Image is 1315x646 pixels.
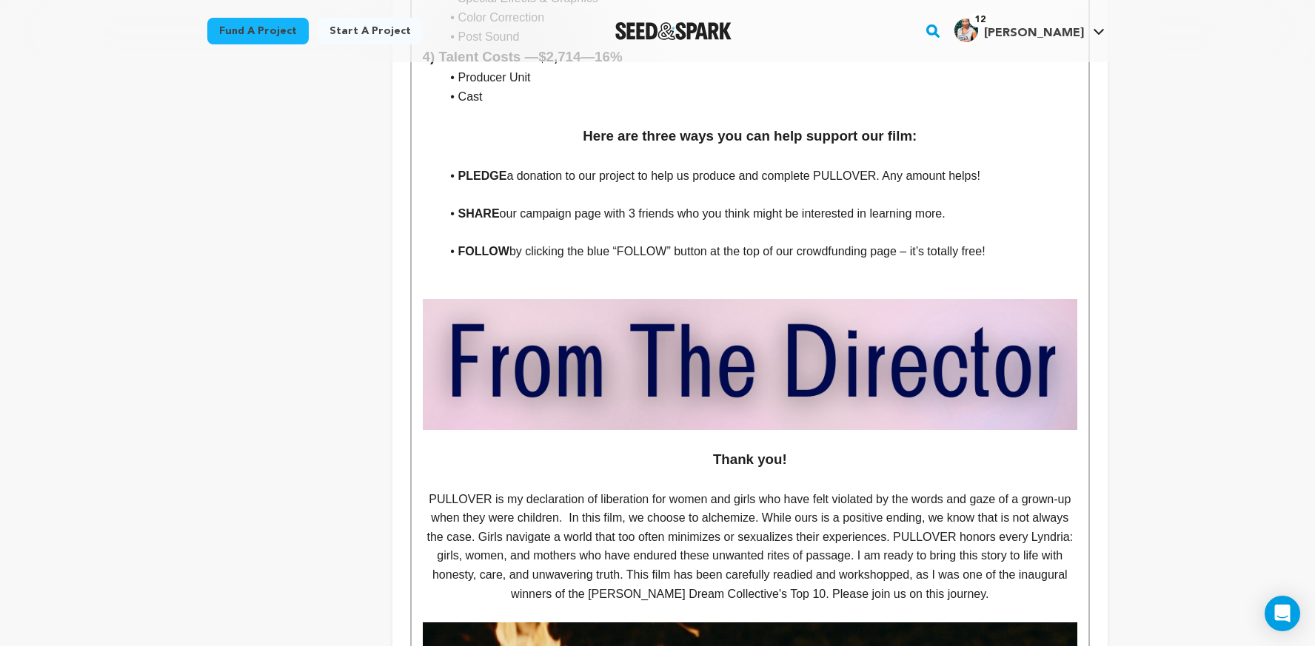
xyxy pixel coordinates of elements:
li: by clicking the blue “FOLLOW” button at the top of our crowdfunding page – it’s totally free! [441,242,1077,261]
a: Nicole C.'s Profile [951,16,1108,42]
li: Producer Unit [441,68,1077,87]
strong: FOLLOW [458,245,509,258]
a: Start a project [318,18,423,44]
img: 1757535142-Pullover%20TPS%20Directors%20Pitch%20(15%20x%206%20in)%20(1).jpg [423,299,1077,430]
img: Seed&Spark Logo Dark Mode [615,22,732,40]
strong: SHARE [458,207,500,220]
img: B983587A-0630-4C87-8BFE-D50ADAEC56AF.jpeg [954,18,978,42]
a: Fund a project [207,18,309,44]
strong: PLEDGE [458,169,507,182]
li: our campaign page with 3 friends who you think might be interested in learning more. [441,204,1077,223]
strong: Here are three ways you can help support our film: [583,128,917,144]
p: PULLOVER is my declaration of liberation for women and girls who have felt violated by the words ... [423,490,1077,604]
span: [PERSON_NAME] [984,27,1084,39]
span: 12 [969,13,991,27]
li: a donation to our project to help us produce and complete PULLOVER. Any amount helps! [441,166,1077,186]
a: Seed&Spark Homepage [615,22,732,40]
li: Cast [441,87,1077,107]
div: Open Intercom Messenger [1265,596,1300,631]
span: Nicole C.'s Profile [951,16,1108,47]
strong: Thank you! [713,451,787,467]
div: Nicole C.'s Profile [954,18,1084,42]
